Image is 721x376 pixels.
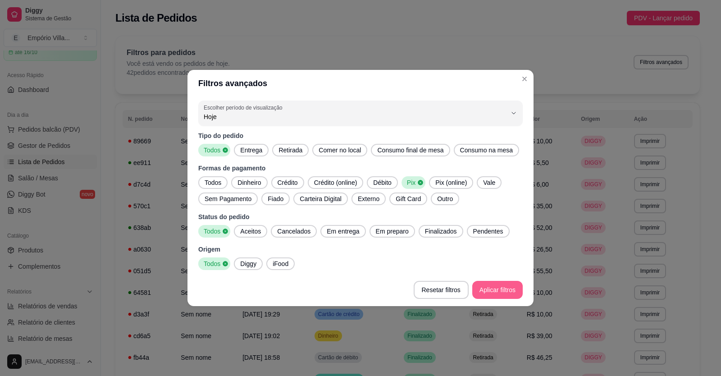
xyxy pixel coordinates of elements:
span: Retirada [275,146,306,155]
button: Pendentes [467,225,510,238]
button: Aplicar filtros [472,281,523,299]
button: Pix (online) [429,176,473,189]
button: Sem Pagamento [198,193,258,205]
button: Todos [198,176,228,189]
button: Débito [367,176,397,189]
span: Entrega [237,146,266,155]
p: Status do pedido [198,212,523,221]
span: Carteira Digital [296,194,345,203]
span: Todos [200,227,222,236]
button: Consumo na mesa [454,144,520,156]
span: Fiado [264,194,287,203]
span: Pix (online) [432,178,470,187]
span: Finalizados [421,227,461,236]
button: Resetar filtros [414,281,469,299]
span: Gift Card [392,194,424,203]
button: Aceitos [234,225,267,238]
span: Consumo na mesa [456,146,517,155]
span: Crédito [274,178,301,187]
p: Formas de pagamento [198,164,523,173]
span: Dinheiro [234,178,265,187]
button: Finalizados [419,225,463,238]
span: Consumo final de mesa [374,146,447,155]
header: Filtros avançados [187,70,534,97]
button: Vale [477,176,502,189]
span: Outro [434,194,456,203]
button: Pix [402,176,425,189]
span: Externo [354,194,383,203]
span: iFood [269,259,292,268]
p: Tipo do pedido [198,131,523,140]
span: Diggy [237,259,260,268]
button: Externo [351,193,386,205]
button: Dinheiro [231,176,267,189]
button: Todos [198,144,230,156]
span: Débito [370,178,395,187]
label: Escolher período de visualização [204,104,285,111]
button: Close [517,72,532,86]
span: Todos [200,146,222,155]
span: Em preparo [372,227,412,236]
button: Entrega [234,144,269,156]
button: Em preparo [370,225,415,238]
button: Cancelados [271,225,317,238]
button: Diggy [234,257,263,270]
button: Crédito [271,176,304,189]
button: iFood [266,257,295,270]
button: Fiado [261,193,290,205]
button: Outro [431,193,459,205]
button: Gift Card [389,193,427,205]
span: Pix [403,178,417,187]
button: Carteira Digital [293,193,348,205]
span: Aceitos [237,227,265,236]
button: Todos [198,225,230,238]
button: Em entrega [320,225,365,238]
span: Hoje [204,112,507,121]
button: Crédito (online) [308,176,364,189]
button: Retirada [272,144,309,156]
span: Em entrega [323,227,363,236]
span: Cancelados [274,227,314,236]
span: Pendentes [470,227,507,236]
button: Consumo final de mesa [371,144,450,156]
span: Todos [201,178,225,187]
span: Sem Pagamento [201,194,255,203]
button: Todos [198,257,230,270]
span: Vale [479,178,499,187]
span: Crédito (online) [310,178,361,187]
button: Escolher período de visualizaçãoHoje [198,101,523,126]
p: Origem [198,245,523,254]
span: Todos [200,259,222,268]
span: Comer no local [315,146,365,155]
button: Comer no local [312,144,367,156]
